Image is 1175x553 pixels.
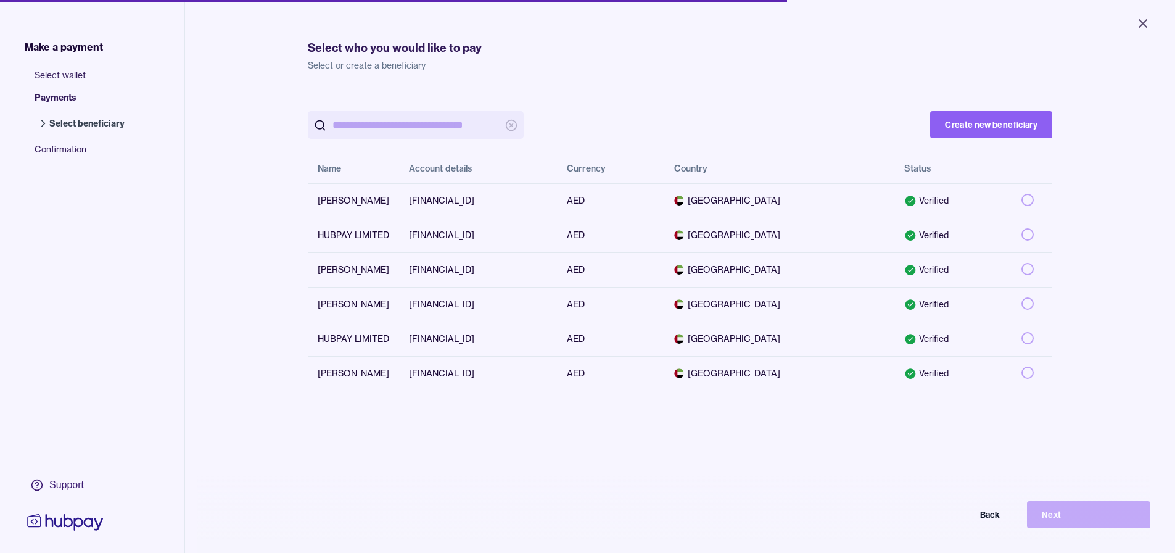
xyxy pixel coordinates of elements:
span: [GEOGRAPHIC_DATA] [674,367,884,380]
th: Account details [399,154,557,183]
td: [FINANCIAL_ID] [399,322,557,356]
div: HUBPAY LIMITED [318,333,389,345]
td: [FINANCIAL_ID] [399,287,557,322]
span: Select wallet [35,69,137,91]
div: Verified [904,194,1002,207]
div: Verified [904,367,1002,380]
div: Verified [904,333,1002,345]
th: Currency [557,154,664,183]
input: search [332,111,499,139]
td: AED [557,218,664,252]
span: [GEOGRAPHIC_DATA] [674,264,884,276]
span: [GEOGRAPHIC_DATA] [674,298,884,310]
button: Create new beneficiary [930,111,1052,138]
td: AED [557,183,664,218]
div: Support [49,478,84,492]
div: [PERSON_NAME] [318,367,389,380]
div: Verified [904,229,1002,241]
span: [GEOGRAPHIC_DATA] [674,333,884,345]
td: [FINANCIAL_ID] [399,218,557,252]
div: Verified [904,298,1002,310]
td: [FINANCIAL_ID] [399,252,557,287]
div: [PERSON_NAME] [318,194,389,207]
td: AED [557,252,664,287]
td: AED [557,356,664,391]
td: AED [557,287,664,322]
div: HUBPAY LIMITED [318,229,389,241]
th: Name [308,154,399,183]
p: Select or create a beneficiary [308,59,1052,72]
a: Support [25,472,106,498]
span: Make a payment [25,39,103,54]
th: Country [664,154,894,183]
span: Select beneficiary [49,117,125,130]
td: AED [557,322,664,356]
h1: Select who you would like to pay [308,39,1052,57]
td: [FINANCIAL_ID] [399,356,557,391]
span: Confirmation [35,143,137,165]
div: [PERSON_NAME] [318,298,389,310]
button: Close [1121,10,1165,37]
span: Payments [35,91,137,114]
button: Back [891,501,1015,528]
span: [GEOGRAPHIC_DATA] [674,194,884,207]
div: [PERSON_NAME] [318,264,389,276]
span: [GEOGRAPHIC_DATA] [674,229,884,241]
td: [FINANCIAL_ID] [399,183,557,218]
th: Status [894,154,1012,183]
div: Verified [904,264,1002,276]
